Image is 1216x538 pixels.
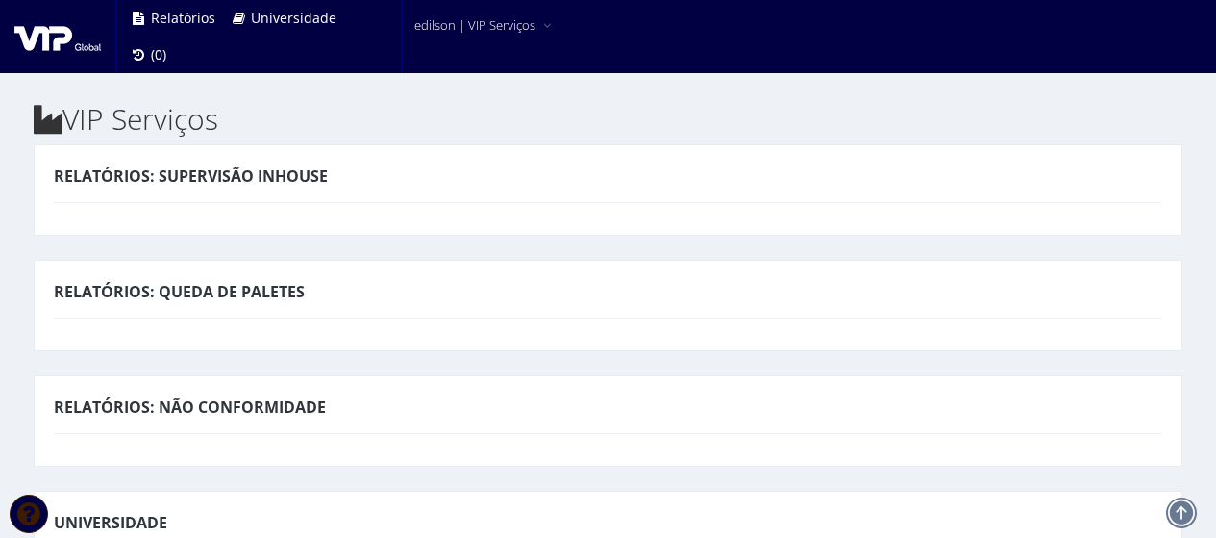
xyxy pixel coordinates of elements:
a: (0) [122,37,174,73]
img: logo [14,22,101,51]
span: Relatórios: Supervisão InHouse [54,166,328,187]
span: edilson | VIP Serviços [414,15,535,35]
span: Universidade [54,512,167,533]
span: Relatórios [151,9,215,27]
span: Universidade [251,9,336,27]
h2: VIP Serviços [34,103,1182,135]
span: (0) [151,45,166,64]
span: Relatórios: Não Conformidade [54,397,326,418]
span: Relatórios: Queda de Paletes [54,281,305,302]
